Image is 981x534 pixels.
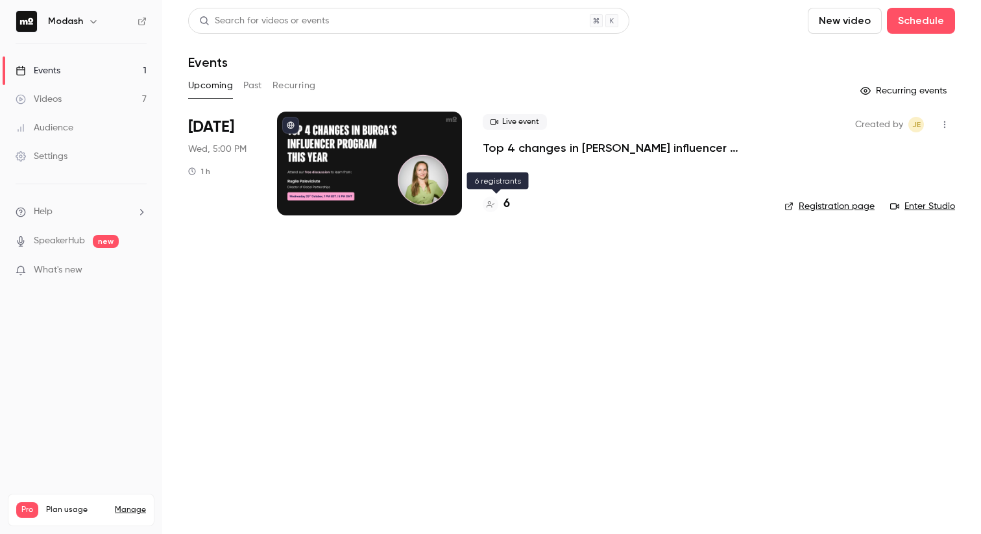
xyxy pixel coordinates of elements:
[243,75,262,96] button: Past
[808,8,882,34] button: New video
[48,15,83,28] h6: Modash
[16,93,62,106] div: Videos
[188,112,256,215] div: Oct 29 Wed, 5:00 PM (Europe/London)
[887,8,955,34] button: Schedule
[34,234,85,248] a: SpeakerHub
[188,75,233,96] button: Upcoming
[34,263,82,277] span: What's new
[188,117,234,138] span: [DATE]
[93,235,119,248] span: new
[16,121,73,134] div: Audience
[908,117,924,132] span: Jack Eaton
[16,150,67,163] div: Settings
[16,64,60,77] div: Events
[272,75,316,96] button: Recurring
[34,205,53,219] span: Help
[503,195,510,213] h4: 6
[483,195,510,213] a: 6
[483,140,764,156] a: Top 4 changes in [PERSON_NAME] influencer program this year
[115,505,146,515] a: Manage
[16,502,38,518] span: Pro
[188,55,228,70] h1: Events
[854,80,955,101] button: Recurring events
[16,11,37,32] img: Modash
[188,166,210,176] div: 1 h
[855,117,903,132] span: Created by
[188,143,247,156] span: Wed, 5:00 PM
[890,200,955,213] a: Enter Studio
[16,205,147,219] li: help-dropdown-opener
[46,505,107,515] span: Plan usage
[784,200,875,213] a: Registration page
[912,117,921,132] span: JE
[199,14,329,28] div: Search for videos or events
[483,114,547,130] span: Live event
